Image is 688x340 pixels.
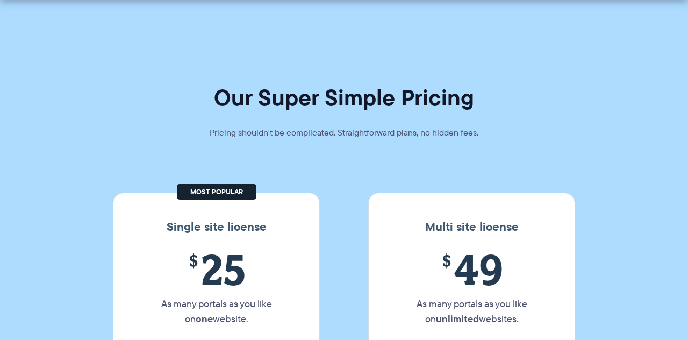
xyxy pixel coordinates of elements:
[196,311,213,326] strong: one
[398,245,545,294] span: 49
[398,296,545,327] p: As many portals as you like on websites.
[143,296,290,327] p: As many portals as you like on website.
[379,220,564,234] h3: Multi site license
[436,311,479,326] strong: unlimited
[124,220,309,234] h3: Single site license
[183,125,505,140] p: Pricing shouldn't be complicated. Straightforward plans, no hidden fees.
[143,245,290,294] span: 25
